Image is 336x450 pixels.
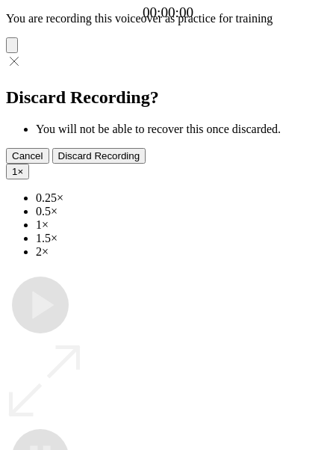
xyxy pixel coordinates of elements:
button: Cancel [6,148,49,164]
li: 1× [36,218,330,232]
li: 1.5× [36,232,330,245]
li: 0.5× [36,205,330,218]
li: 0.25× [36,191,330,205]
button: 1× [6,164,29,179]
button: Discard Recording [52,148,146,164]
p: You are recording this voiceover as practice for training [6,12,330,25]
li: You will not be able to recover this once discarded. [36,123,330,136]
a: 00:00:00 [143,4,193,21]
h2: Discard Recording? [6,87,330,108]
span: 1 [12,166,17,177]
li: 2× [36,245,330,259]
